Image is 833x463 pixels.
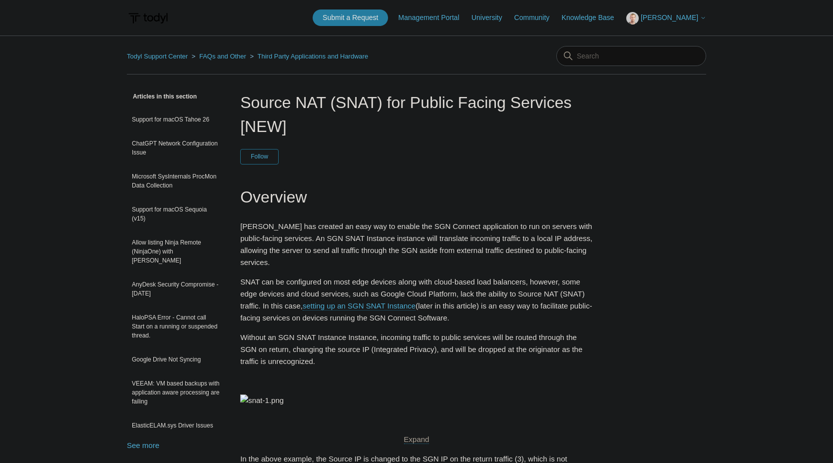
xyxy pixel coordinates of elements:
[127,374,225,411] a: VEEAM: VM based backups with application aware processing are failing
[240,333,582,365] span: Without an SGN SNAT Instance Instance, incoming traffic to public services will be routed through...
[127,52,188,60] a: Todyl Support Center
[199,52,246,60] a: FAQs and Other
[127,167,225,195] a: Microsoft SysInternals ProcMon Data Collection
[399,12,469,23] a: Management Portal
[240,188,307,206] span: Overview
[127,52,190,60] li: Todyl Support Center
[127,110,225,129] a: Support for macOS Tahoe 26
[127,134,225,162] a: ChatGPT Network Configuration Issue
[404,435,429,443] span: Expand
[240,222,592,266] span: [PERSON_NAME] has created an easy way to enable the SGN Connect application to run on servers wit...
[127,416,225,435] a: ElasticELAM.sys Driver Issues
[641,13,698,21] span: [PERSON_NAME]
[240,90,593,138] h1: Source NAT (SNAT) for Public Facing Services [NEW]
[127,9,169,27] img: Todyl Support Center Help Center home page
[258,52,369,60] a: Third Party Applications and Hardware
[556,46,706,66] input: Search
[626,12,706,24] button: [PERSON_NAME]
[471,12,512,23] a: University
[190,52,248,60] li: FAQs and Other
[240,394,284,406] img: snat-1.png
[127,93,197,100] span: Articles in this section
[127,233,225,270] a: Allow listing Ninja Remote (NinjaOne) with [PERSON_NAME]
[127,308,225,345] a: HaloPSA Error - Cannot call Start on a running or suspended thread.
[127,441,159,449] a: See more
[514,12,560,23] a: Community
[127,350,225,369] a: Google Drive Not Syncing
[240,277,592,322] span: SNAT can be configured on most edge devices along with cloud-based load balancers, however, some ...
[127,275,225,303] a: AnyDesk Security Compromise - [DATE]
[127,200,225,228] a: Support for macOS Sequoia (v15)
[240,149,279,164] button: Follow Article
[248,52,369,60] li: Third Party Applications and Hardware
[404,435,429,444] a: Expand
[562,12,624,23] a: Knowledge Base
[313,9,388,26] a: Submit a Request
[303,301,416,310] a: setting up an SGN SNAT Instance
